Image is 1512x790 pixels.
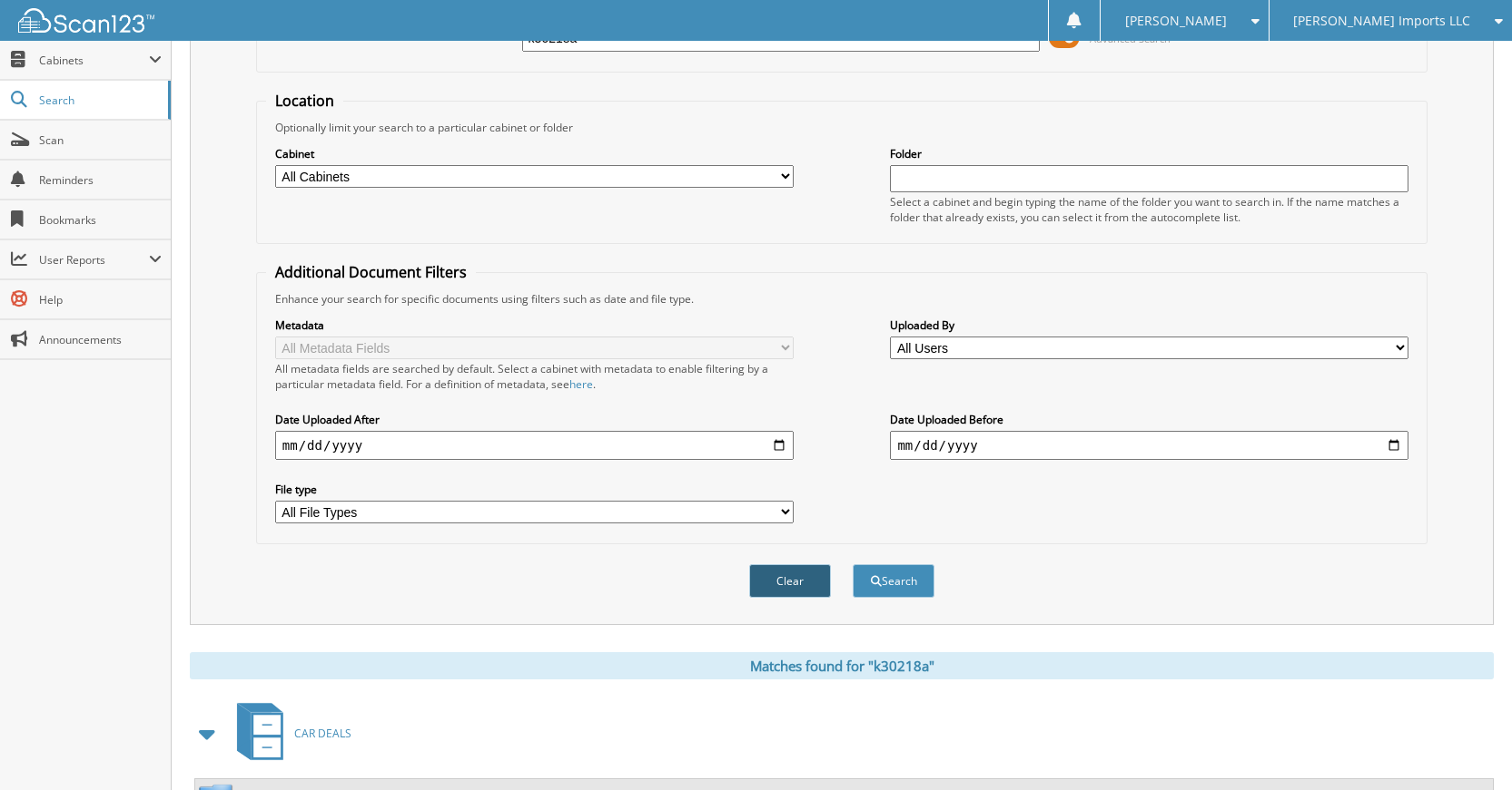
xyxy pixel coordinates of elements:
a: here [569,376,593,392]
span: Scan [39,132,162,148]
span: [PERSON_NAME] Imports LLC [1293,15,1470,26]
span: Search [39,93,159,108]
span: Cabinets [39,53,149,68]
label: Cabinet [275,146,794,161]
legend: Additional Document Filters [266,262,476,282]
div: Matches found for "k30218a" [190,652,1494,679]
span: Reminders [39,172,162,188]
button: Clear [749,564,831,598]
label: Folder [890,146,1408,161]
input: end [890,431,1408,460]
div: Optionally limit your search to a particular cabinet or folder [266,120,1418,135]
input: start [275,431,794,460]
span: User Reports [39,252,149,268]
label: Date Uploaded After [275,412,794,427]
span: Help [39,292,162,307]
a: CAR DEALS [226,697,351,769]
span: CAR DEALS [294,726,351,741]
legend: Location [266,91,343,111]
img: scan123-logo-white.svg [18,8,154,33]
div: Enhance your search for specific documents using filters such as date and file type. [266,291,1418,307]
label: Date Uploaded Before [890,412,1408,427]
span: Bookmarks [39,212,162,228]
div: All metadata fields are searched by default. Select a cabinet with metadata to enable filtering b... [275,361,794,392]
span: [PERSON_NAME] [1125,15,1227,26]
span: Announcements [39,332,162,347]
label: File type [275,482,794,497]
label: Uploaded By [890,317,1408,333]
label: Metadata [275,317,794,333]
button: Search [853,564,934,598]
div: Select a cabinet and begin typing the name of the folder you want to search in. If the name match... [890,194,1408,225]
